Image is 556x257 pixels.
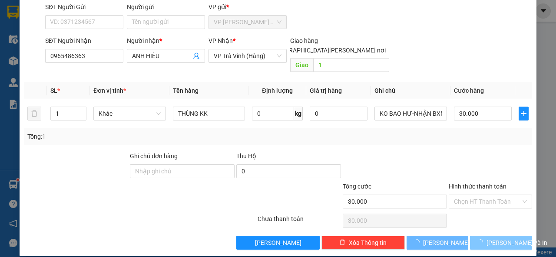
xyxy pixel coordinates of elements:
[290,58,313,72] span: Giao
[3,56,63,65] span: GIAO:
[193,52,200,59] span: user-add
[414,239,423,245] span: loading
[310,107,367,120] input: 0
[310,87,342,94] span: Giá trị hàng
[24,37,87,46] span: VP [PERSON_NAME]
[3,47,65,55] span: 0933385909 -
[294,107,303,120] span: kg
[423,238,470,247] span: [PERSON_NAME]
[236,153,256,159] span: Thu Hộ
[173,107,245,120] input: VD: Bàn, Ghế
[519,107,529,120] button: plus
[486,238,547,247] span: [PERSON_NAME] và In
[454,87,484,94] span: Cước hàng
[313,58,389,72] input: Dọc đường
[46,47,65,55] span: CHÂN
[343,183,371,190] span: Tổng cước
[127,2,205,12] div: Người gửi
[23,56,63,65] span: NHẬN BXMT
[257,214,342,229] div: Chưa thanh toán
[470,236,532,250] button: [PERSON_NAME] và In
[371,82,450,99] th: Ghi chú
[321,236,405,250] button: deleteXóa Thông tin
[407,236,469,250] button: [PERSON_NAME]
[93,87,126,94] span: Đơn vị tính
[349,238,387,247] span: Xóa Thông tin
[29,5,101,13] strong: BIÊN NHẬN GỬI HÀNG
[255,238,301,247] span: [PERSON_NAME]
[290,37,318,44] span: Giao hàng
[208,37,233,44] span: VP Nhận
[173,87,199,94] span: Tên hàng
[45,36,123,46] div: SĐT Người Nhận
[50,87,57,94] span: SL
[267,46,389,55] span: [GEOGRAPHIC_DATA][PERSON_NAME] nơi
[3,17,81,33] span: VP [PERSON_NAME] ([GEOGRAPHIC_DATA]) -
[477,239,486,245] span: loading
[127,36,205,46] div: Người nhận
[3,17,127,33] p: GỬI:
[262,87,293,94] span: Định lượng
[130,164,235,178] input: Ghi chú đơn hàng
[3,37,127,46] p: NHẬN:
[214,16,281,29] span: VP Trần Phú (Hàng)
[45,2,123,12] div: SĐT Người Gửi
[374,107,447,120] input: Ghi Chú
[208,2,287,12] div: VP gửi
[339,239,345,246] span: delete
[236,236,320,250] button: [PERSON_NAME]
[27,107,41,120] button: delete
[214,49,281,62] span: VP Trà Vinh (Hàng)
[449,183,506,190] label: Hình thức thanh toán
[130,153,178,159] label: Ghi chú đơn hàng
[27,132,215,141] div: Tổng: 1
[519,110,528,117] span: plus
[99,107,161,120] span: Khác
